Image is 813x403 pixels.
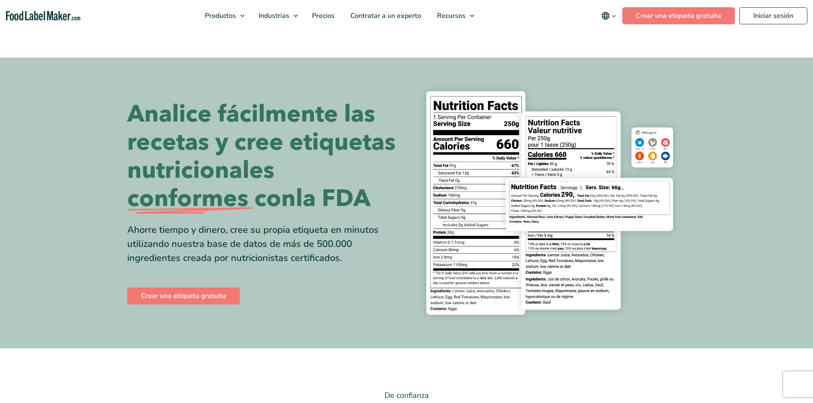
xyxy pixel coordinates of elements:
[127,287,240,304] a: Crear una etiqueta gratuita
[309,11,335,20] span: Precios
[127,389,686,402] p: De confianza
[348,11,422,20] span: Contratar a un experto
[622,7,735,24] a: Crear una etiqueta gratuita
[256,11,290,20] span: Industrias
[434,11,466,20] span: Recursos
[127,185,296,213] span: conformes con
[127,100,400,213] h1: Analice fácilmente las recetas y cree etiquetas nutricionales la FDA
[127,223,400,265] div: Ahorre tiempo y dinero, cree su propia etiqueta en minutos utilizando nuestra base de datos de má...
[202,11,237,20] span: Productos
[739,7,807,24] a: Iniciar sesión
